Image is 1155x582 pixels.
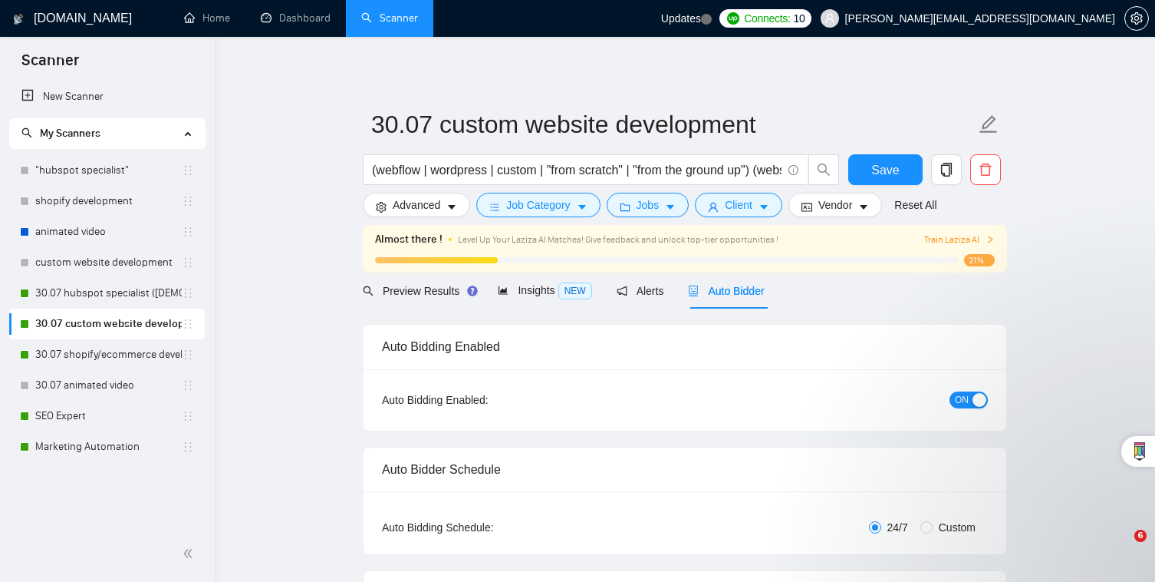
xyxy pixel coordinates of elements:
[35,401,182,432] a: SEO Expert
[661,12,701,25] span: Updates
[13,7,24,31] img: logo
[184,12,230,25] a: homeHome
[1125,12,1148,25] span: setting
[1124,12,1149,25] a: setting
[371,105,976,144] input: Scanner name...
[1134,530,1147,542] span: 6
[788,165,798,175] span: info-circle
[375,231,443,248] span: Almost there !
[498,284,591,296] span: Insights
[363,285,473,297] span: Preview Results
[382,392,584,408] div: Auto Bidding Enabled:
[808,154,839,185] button: search
[577,201,587,213] span: caret-down
[363,193,470,217] button: settingAdvancedcaret-down
[758,201,769,213] span: caret-down
[979,114,999,134] span: edit
[801,201,812,213] span: idcard
[824,13,835,24] span: user
[818,197,852,213] span: Vendor
[458,234,778,245] span: Level Up Your Laziza AI Matches! Give feedback and unlock top-tier opportunities !
[182,195,194,207] span: holder
[744,10,790,27] span: Connects:
[489,201,500,213] span: bars
[182,318,194,330] span: holder
[183,546,198,561] span: double-left
[617,286,627,296] span: notification
[620,201,630,213] span: folder
[9,401,205,432] li: SEO Expert
[182,164,194,177] span: holder
[9,186,205,217] li: shopify development
[894,197,936,213] a: Reset All
[35,155,182,186] a: "hubspot specialist"
[931,154,962,185] button: copy
[382,448,988,491] div: Auto Bidder Schedule
[558,283,592,299] span: NEW
[932,163,961,177] span: copy
[986,235,995,244] span: right
[1124,6,1149,31] button: setting
[466,284,479,298] div: Tooltip anchor
[970,154,1001,185] button: delete
[182,226,194,238] span: holder
[9,432,205,462] li: Marketing Automation
[607,193,689,217] button: folderJobscaret-down
[9,81,205,112] li: New Scanner
[9,247,205,278] li: custom website development
[382,519,584,536] div: Auto Bidding Schedule:
[35,278,182,309] a: 30.07 hubspot specialist ([DEMOGRAPHIC_DATA] - not for residents)
[261,12,331,25] a: dashboardDashboard
[858,201,869,213] span: caret-down
[361,12,418,25] a: searchScanner
[35,432,182,462] a: Marketing Automation
[9,278,205,309] li: 30.07 hubspot specialist (United States - not for residents)
[35,370,182,401] a: 30.07 animated video
[695,193,782,217] button: userClientcaret-down
[871,160,899,180] span: Save
[363,286,373,296] span: search
[9,155,205,186] li: "hubspot specialist"
[725,197,752,213] span: Client
[727,12,739,25] img: upwork-logo.png
[688,286,699,296] span: robot
[794,10,805,27] span: 10
[637,197,660,213] span: Jobs
[182,441,194,453] span: holder
[788,193,882,217] button: idcardVendorcaret-down
[382,325,988,369] div: Auto Bidding Enabled
[21,127,100,140] span: My Scanners
[21,81,192,112] a: New Scanner
[688,285,764,297] span: Auto Bidder
[372,160,782,180] input: Search Freelance Jobs...
[376,201,387,213] span: setting
[665,201,676,213] span: caret-down
[848,154,923,185] button: Save
[40,127,100,140] span: My Scanners
[9,339,205,370] li: 30.07 shopify/ecommerce development (worldwide)
[182,287,194,299] span: holder
[498,285,508,296] span: area-chart
[182,349,194,361] span: holder
[924,233,995,247] button: Train Laziza AI
[35,339,182,370] a: 30.07 shopify/ecommerce development (worldwide)
[476,193,600,217] button: barsJob Categorycaret-down
[506,197,570,213] span: Job Category
[9,217,205,247] li: animated video
[182,379,194,392] span: holder
[617,285,664,297] span: Alerts
[955,392,969,408] span: ON
[9,309,205,339] li: 30.07 custom website development
[446,201,457,213] span: caret-down
[182,256,194,269] span: holder
[1103,530,1140,567] iframe: Intercom live chat
[35,186,182,217] a: shopify development
[809,163,838,177] span: search
[708,201,719,213] span: user
[971,163,1000,177] span: delete
[9,49,91,81] span: Scanner
[393,197,440,213] span: Advanced
[21,127,32,138] span: search
[35,217,182,247] a: animated video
